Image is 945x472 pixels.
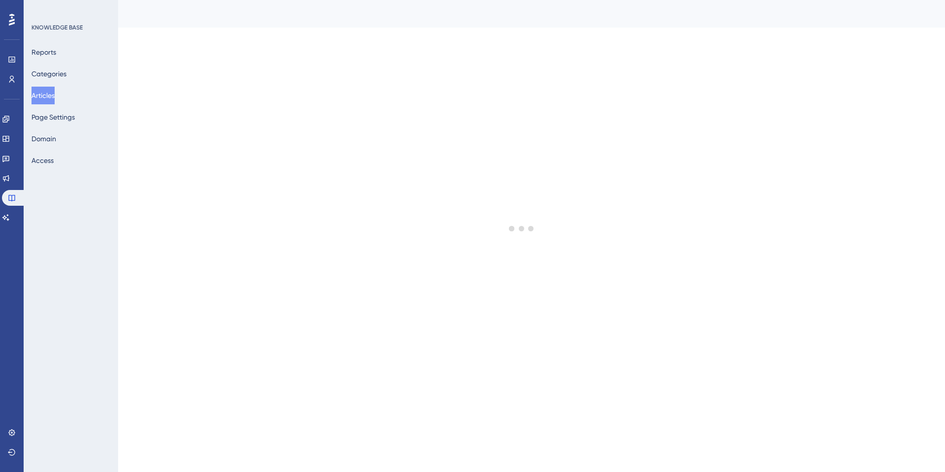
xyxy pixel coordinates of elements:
[31,87,55,104] button: Articles
[31,130,56,148] button: Domain
[31,65,66,83] button: Categories
[31,24,83,31] div: KNOWLEDGE BASE
[31,108,75,126] button: Page Settings
[31,43,56,61] button: Reports
[31,152,54,169] button: Access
